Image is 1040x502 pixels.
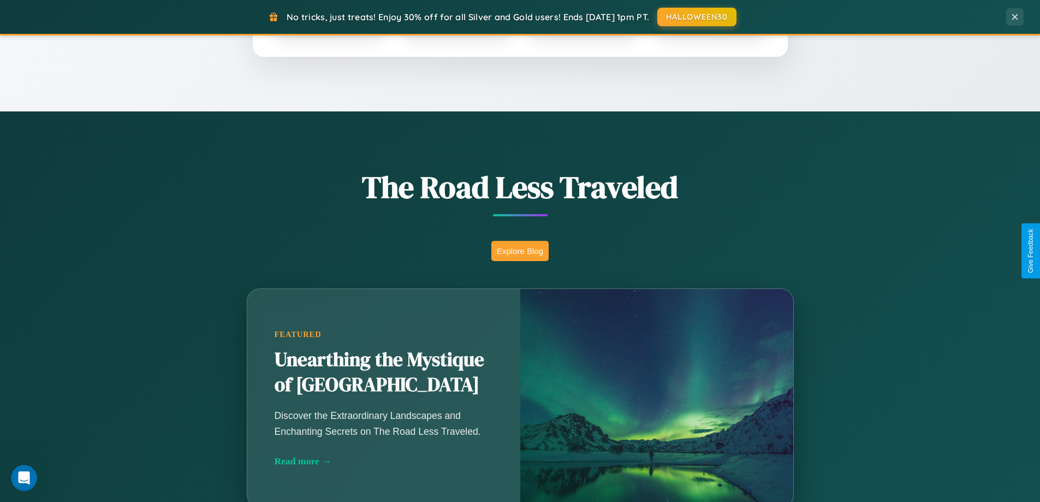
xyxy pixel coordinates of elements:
p: Discover the Extraordinary Landscapes and Enchanting Secrets on The Road Less Traveled. [275,408,493,439]
h1: The Road Less Traveled [193,166,848,208]
button: HALLOWEEN30 [657,8,736,26]
div: Give Feedback [1027,229,1035,273]
iframe: Intercom live chat [11,465,37,491]
div: Featured [275,330,493,339]
span: No tricks, just treats! Enjoy 30% off for all Silver and Gold users! Ends [DATE] 1pm PT. [287,11,649,22]
h2: Unearthing the Mystique of [GEOGRAPHIC_DATA] [275,347,493,398]
div: Read more → [275,456,493,467]
button: Explore Blog [491,241,549,261]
